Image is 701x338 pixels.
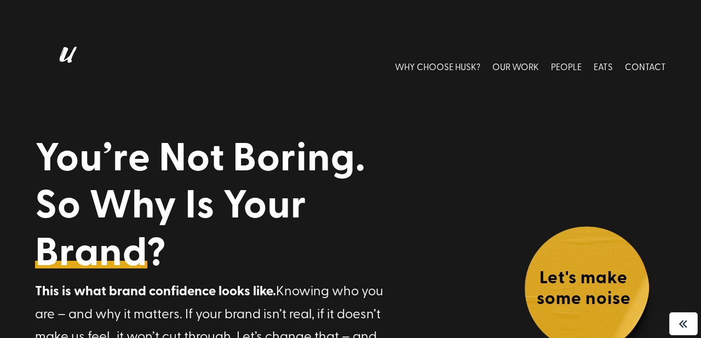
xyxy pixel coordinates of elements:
img: Husk logo [35,42,95,91]
a: OUR WORK [492,42,539,91]
a: CONTACT [625,42,666,91]
a: Brand [35,226,147,273]
h4: Let's make some noise [524,266,644,313]
a: EATS [594,42,613,91]
a: PEOPLE [551,42,582,91]
a: WHY CHOOSE HUSK? [395,42,480,91]
h1: You’re Not Boring. So Why Is Your ? [35,131,400,279]
strong: This is what brand confidence looks like. [35,280,276,300]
